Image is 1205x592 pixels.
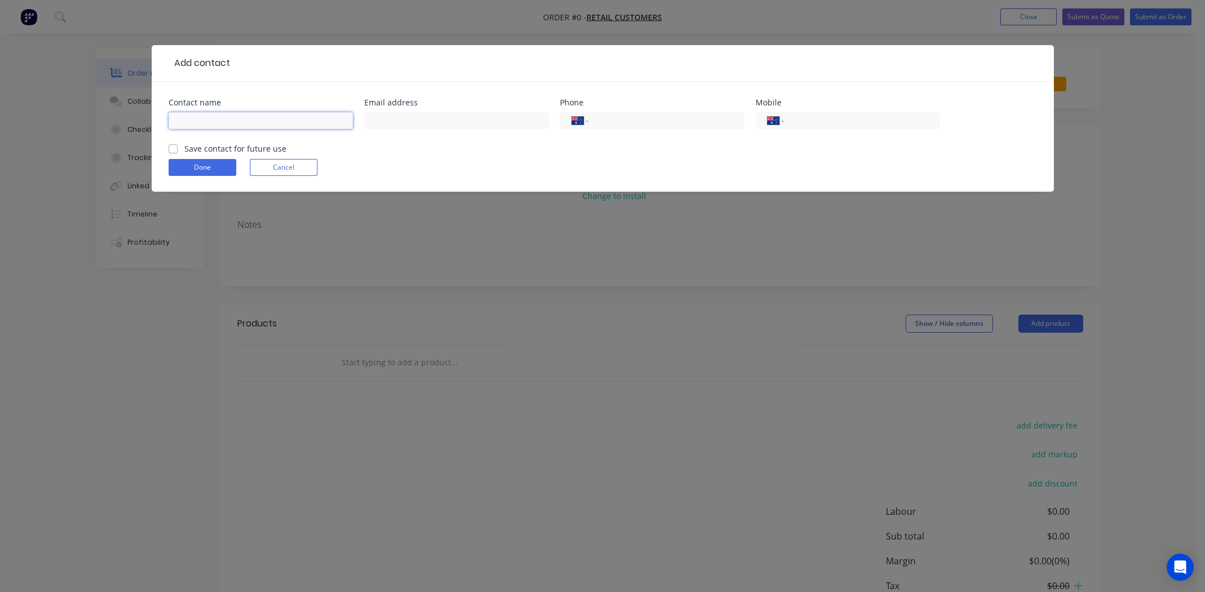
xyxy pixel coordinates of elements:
[560,99,744,107] div: Phone
[169,99,353,107] div: Contact name
[169,159,236,176] button: Done
[1167,554,1194,581] div: Open Intercom Messenger
[756,99,940,107] div: Mobile
[250,159,317,176] button: Cancel
[169,56,230,70] div: Add contact
[364,99,549,107] div: Email address
[184,143,286,154] label: Save contact for future use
